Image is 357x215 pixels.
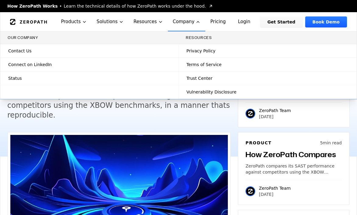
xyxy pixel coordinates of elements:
img: ZeroPath Team [246,109,255,118]
h3: Our Company [8,35,171,40]
p: ZeroPath Team [259,185,291,191]
p: ZeroPath Team [259,107,291,114]
p: 5 min read [320,140,342,146]
h5: ZeroPath compares its SAST performance against competitors using the XBOW benchmarks, in a manner... [7,91,231,120]
p: [DATE] [259,114,291,120]
a: Get Started [260,16,303,27]
span: Contact Us [8,48,31,54]
a: Privacy Policy [178,44,357,58]
button: Solutions [92,12,129,31]
span: Terms of Service [186,62,221,68]
a: Trust Center [178,72,357,85]
a: Contact Us [0,44,178,58]
a: Book Demo [305,16,347,27]
p: [DATE] [259,191,291,197]
a: Connect on LinkedIn [0,58,178,71]
a: Pricing [205,12,231,31]
span: Vulnerability Disclosure [186,89,236,95]
span: Status [8,75,22,81]
span: Privacy Policy [186,48,215,54]
a: Terms of Service [178,58,357,71]
span: Learn the technical details of how ZeroPath works under the hood. [64,3,206,9]
p: ZeroPath compares its SAST performance against competitors using the XBOW benchmarks, in a manner... [246,163,342,175]
span: Trust Center [186,75,212,81]
a: How ZeroPath WorksLearn the technical details of how ZeroPath works under the hood. [7,3,213,9]
h3: Resources [186,35,349,40]
span: Connect on LinkedIn [8,62,52,68]
h3: How ZeroPath Compares [246,150,342,159]
button: Products [56,12,92,31]
a: Status [0,72,178,85]
span: How ZeroPath Works [7,3,58,9]
a: Vulnerability Disclosure [178,85,357,99]
a: Login [231,16,258,27]
img: ZeroPath Team [246,186,255,196]
button: Company [168,12,206,31]
button: Resources [129,12,168,31]
h6: Product [246,140,272,146]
